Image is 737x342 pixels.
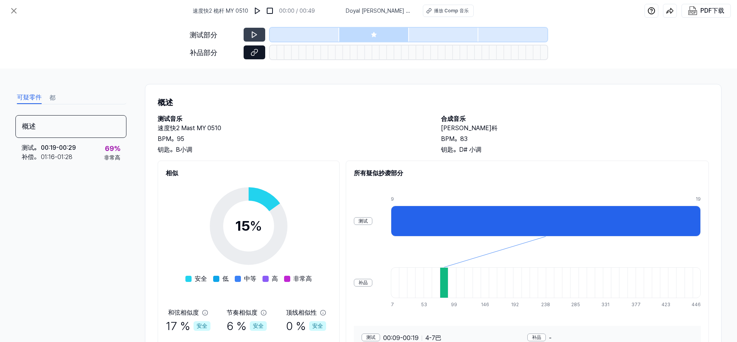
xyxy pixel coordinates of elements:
font: 69 [105,144,114,153]
div: 00:19 - 00:29 [41,143,76,153]
font: 安全 [253,322,264,330]
h2: 合成音乐 [441,114,709,124]
button: 播放 Comp 音乐 [423,5,474,17]
div: 补品部分 [190,47,239,58]
button: PDF下载 [687,4,726,17]
div: 00:00 / 00:49 [279,7,315,15]
span: Doyal [PERSON_NAME] 作曲 [346,7,414,15]
img: 帮助 [648,7,655,15]
div: BPM。83 [441,134,709,144]
span: 安全 [195,274,207,283]
span: % [250,218,262,234]
h2: [PERSON_NAME]科 [441,124,709,133]
div: 331 [601,301,609,308]
div: 446 [692,301,701,308]
div: 测试。 [22,143,41,153]
div: % [227,317,267,335]
div: 192 [511,301,519,308]
div: 测试 [362,334,380,341]
div: 播放 Comp 音乐 [434,7,469,14]
div: 9 [391,196,696,203]
div: % [105,143,120,154]
div: 非常高 [104,154,120,162]
div: 53 [421,301,429,308]
div: 423 [661,301,670,308]
div: PDF下载 [700,6,724,16]
span: 高 [272,274,278,283]
font: 6 [227,317,234,335]
div: % [166,317,210,335]
button: 都 [49,92,56,104]
font: 0 [286,317,293,335]
div: 补偿。 [22,153,41,162]
div: BPM。95 [158,134,426,144]
img: PDF下载 [688,6,697,15]
div: 顶线相似性 [286,308,317,317]
div: 和弦相似度 [168,308,199,317]
span: 低 [222,274,229,283]
div: 238 [541,301,549,308]
h2: 速度快2 Mast MY 0510 [158,124,426,133]
div: 146 [481,301,489,308]
h2: 所有疑似抄袭部分 [354,169,701,178]
img: 玩 [254,7,261,15]
div: 钥匙。D# 小调 [441,145,709,154]
font: 安全 [312,322,323,330]
div: 测试部分 [190,30,239,40]
img: 共享 [666,7,674,15]
div: 377 [631,301,639,308]
div: 节奏相似度 [227,308,257,317]
font: 15 [235,218,250,234]
div: 7 [391,301,399,308]
div: 补品 [527,334,546,341]
div: 补品 [354,279,372,287]
font: 17 [166,317,177,335]
span: 非常高 [293,274,312,283]
div: 99 [451,301,459,308]
div: 285 [571,301,579,308]
font: 安全 [197,322,207,330]
div: % [286,317,326,335]
span: 速度快2 桅杆 MY 0510 [193,7,248,15]
div: 钥匙。B小调 [158,145,426,154]
div: 概述 [15,115,126,138]
h2: 相似 [166,169,331,178]
h1: 概述 [158,97,709,108]
img: 停 [266,7,274,15]
span: 中等 [244,274,256,283]
button: 可疑零件 [17,92,42,104]
div: 测试 [354,217,372,225]
div: 01:16 - 01:28 [41,153,72,162]
div: 19 [696,196,701,203]
h2: 测试音乐 [158,114,426,124]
